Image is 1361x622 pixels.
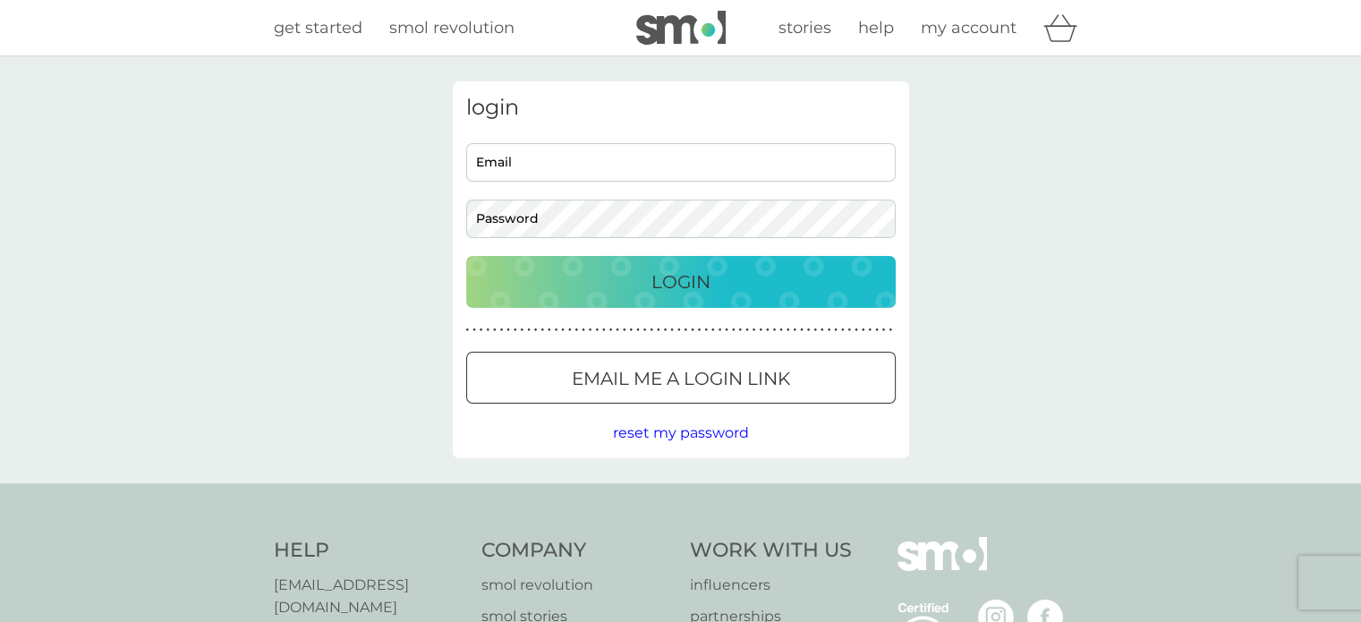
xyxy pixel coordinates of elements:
p: ● [568,326,572,335]
p: ● [650,326,653,335]
img: smol [897,537,987,598]
p: ● [493,326,497,335]
span: get started [274,18,362,38]
p: ● [609,326,613,335]
p: ● [500,326,504,335]
p: ● [534,326,538,335]
p: ● [670,326,674,335]
p: ● [521,326,524,335]
p: ● [800,326,804,335]
p: ● [732,326,736,335]
button: reset my password [613,422,749,445]
span: reset my password [613,424,749,441]
p: ● [480,326,483,335]
span: my account [921,18,1016,38]
p: ● [848,326,852,335]
p: ● [636,326,640,335]
p: ● [555,326,558,335]
p: ● [602,326,606,335]
h4: Help [274,537,464,565]
p: ● [759,326,762,335]
a: smol revolution [481,574,672,597]
p: ● [725,326,728,335]
p: ● [677,326,681,335]
p: ● [711,326,715,335]
p: ● [889,326,892,335]
p: ● [766,326,770,335]
p: ● [514,326,517,335]
p: ● [486,326,489,335]
p: ● [582,326,585,335]
p: ● [472,326,476,335]
p: ● [787,326,790,335]
h4: Work With Us [690,537,852,565]
a: smol revolution [389,15,515,41]
p: ● [834,326,838,335]
p: ● [855,326,858,335]
p: Login [651,268,710,296]
p: ● [807,326,811,335]
p: ● [630,326,634,335]
a: influencers [690,574,852,597]
a: stories [778,15,831,41]
a: my account [921,15,1016,41]
p: ● [875,326,879,335]
div: basket [1043,10,1088,46]
p: ● [794,326,797,335]
p: ● [773,326,777,335]
a: help [858,15,894,41]
p: ● [813,326,817,335]
p: ● [657,326,660,335]
p: ● [527,326,531,335]
p: ● [698,326,702,335]
span: smol revolution [389,18,515,38]
p: ● [685,326,688,335]
p: ● [616,326,619,335]
p: ● [753,326,756,335]
p: ● [575,326,579,335]
p: ● [506,326,510,335]
p: ● [704,326,708,335]
p: ● [589,326,592,335]
p: Email me a login link [572,364,790,393]
p: ● [691,326,694,335]
h3: login [466,95,896,121]
p: ● [745,326,749,335]
p: ● [643,326,647,335]
p: ● [540,326,544,335]
p: ● [821,326,824,335]
button: Email me a login link [466,352,896,404]
span: stories [778,18,831,38]
button: Login [466,256,896,308]
h4: Company [481,537,672,565]
p: ● [561,326,565,335]
p: ● [739,326,743,335]
a: get started [274,15,362,41]
p: ● [664,326,668,335]
a: [EMAIL_ADDRESS][DOMAIN_NAME] [274,574,464,619]
p: ● [719,326,722,335]
p: ● [623,326,626,335]
span: help [858,18,894,38]
p: ● [595,326,599,335]
p: ● [841,326,845,335]
p: ● [862,326,865,335]
img: smol [636,11,726,45]
p: ● [548,326,551,335]
p: ● [779,326,783,335]
p: ● [882,326,886,335]
p: ● [466,326,470,335]
p: ● [828,326,831,335]
p: ● [868,326,872,335]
